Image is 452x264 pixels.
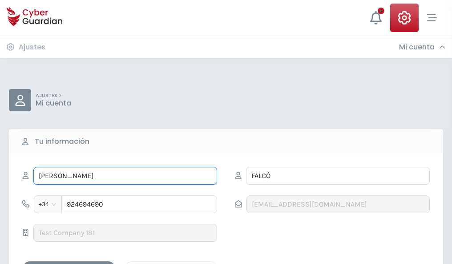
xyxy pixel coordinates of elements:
[36,99,71,108] p: Mi cuenta
[35,136,89,147] b: Tu información
[39,198,57,211] span: +34
[378,8,384,14] div: +
[19,43,45,52] h3: Ajustes
[36,93,71,99] p: AJUSTES >
[399,43,445,52] div: Mi cuenta
[61,195,217,213] input: 612345678
[399,43,435,52] h3: Mi cuenta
